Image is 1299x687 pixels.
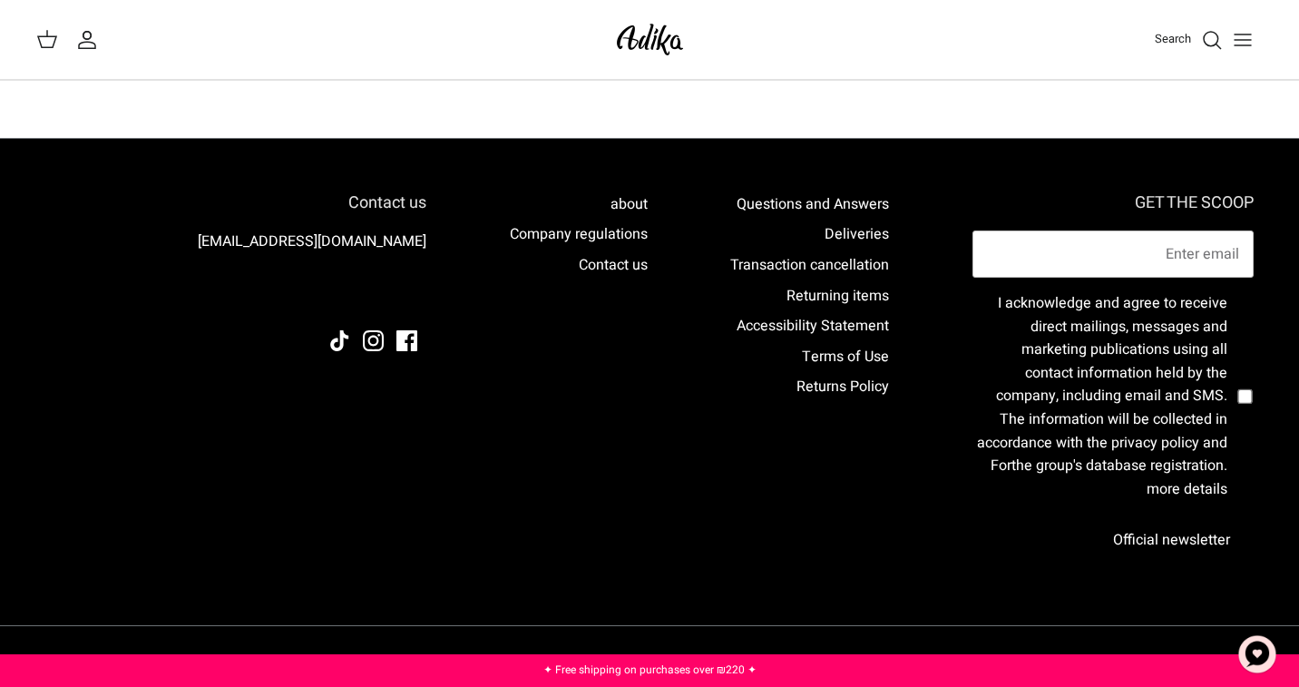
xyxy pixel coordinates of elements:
font: GET THE SCOOP [1135,191,1254,215]
a: ✦ Free shipping on purchases over ₪220 ✦ [543,662,757,678]
a: Returns Policy [796,376,889,397]
a: about [610,193,648,215]
a: [EMAIL_ADDRESS][DOMAIN_NAME] [198,231,426,252]
img: Adika IL [611,18,689,61]
input: Email [972,231,1254,278]
img: Adika IL [376,281,426,305]
button: Official newsletter [1089,515,1254,562]
a: Transaction cancellation [730,254,889,276]
a: TikTok [329,330,350,351]
a: Instagram [363,330,384,351]
a: Facebook [396,330,417,351]
div: Secondary navigation [492,193,666,563]
a: Contact us [579,254,648,276]
a: Deliveries [825,223,889,245]
button: Toggle menu [1223,20,1263,60]
a: Questions and Answers [737,193,889,215]
font: Contact us [348,191,426,215]
a: Accessibility Statement [737,315,889,337]
a: For more details [991,455,1227,500]
a: My account [76,29,105,51]
font: I acknowledge and agree to receive direct mailings, messages and marketing publications using all... [977,292,1227,476]
a: Company regulations [510,223,648,245]
div: Secondary navigation [712,193,907,563]
font: Search [1155,30,1191,47]
a: Returning items [786,285,889,307]
button: צ'אט [1230,627,1284,682]
a: Search [1155,29,1223,51]
font: Official newsletter [1113,528,1230,550]
a: Terms of Use [802,346,889,368]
